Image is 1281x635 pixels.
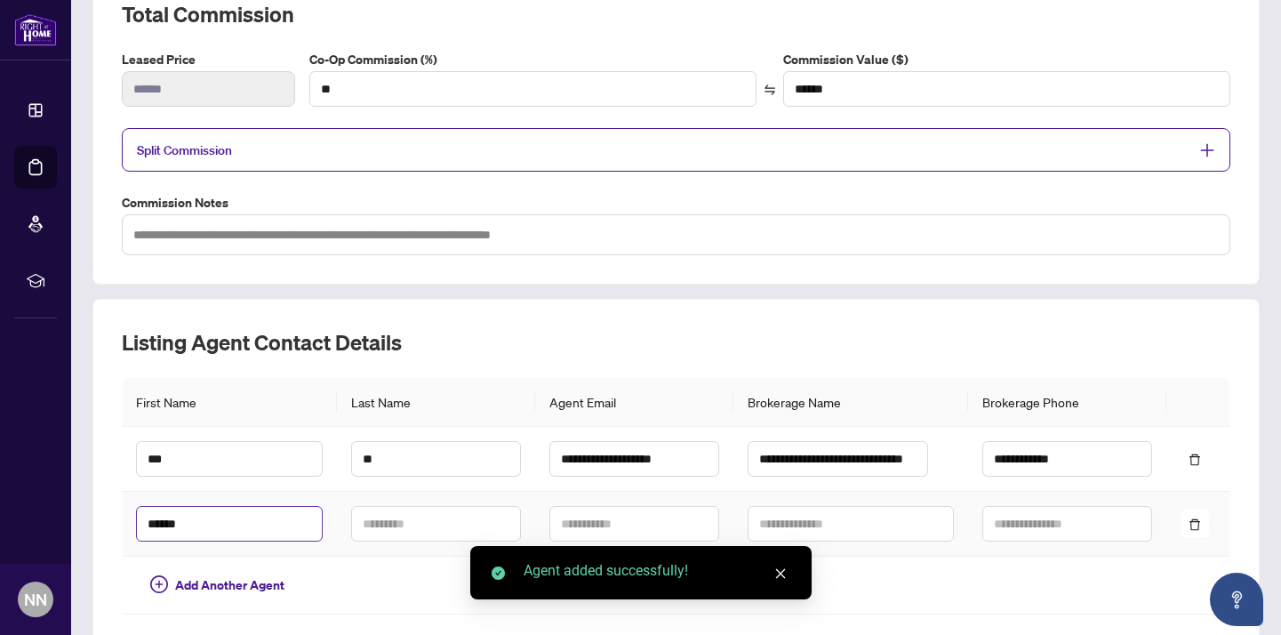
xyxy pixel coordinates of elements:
span: swap [764,84,776,96]
label: Commission Value ($) [783,50,1230,69]
label: Co-Op Commission (%) [309,50,757,69]
th: Brokerage Phone [968,378,1166,427]
span: NN [24,587,47,612]
label: Leased Price [122,50,295,69]
span: check-circle [492,567,505,580]
img: logo [14,13,57,46]
span: close [774,567,787,580]
div: Agent added successfully! [524,560,790,582]
span: plus-circle [150,575,168,593]
th: First Name [122,378,337,427]
button: Open asap [1210,573,1263,626]
label: Commission Notes [122,193,1230,213]
span: delete [1189,518,1201,531]
div: Split Commission [122,128,1230,172]
h2: Listing Agent Contact Details [122,328,1230,357]
th: Last Name [337,378,535,427]
span: delete [1189,454,1201,466]
th: Agent Email [535,378,733,427]
span: plus [1199,142,1215,158]
span: Split Commission [137,142,232,158]
button: Add Another Agent [136,571,299,599]
a: Close [771,564,790,583]
span: Add Another Agent [175,575,284,595]
th: Brokerage Name [733,378,969,427]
